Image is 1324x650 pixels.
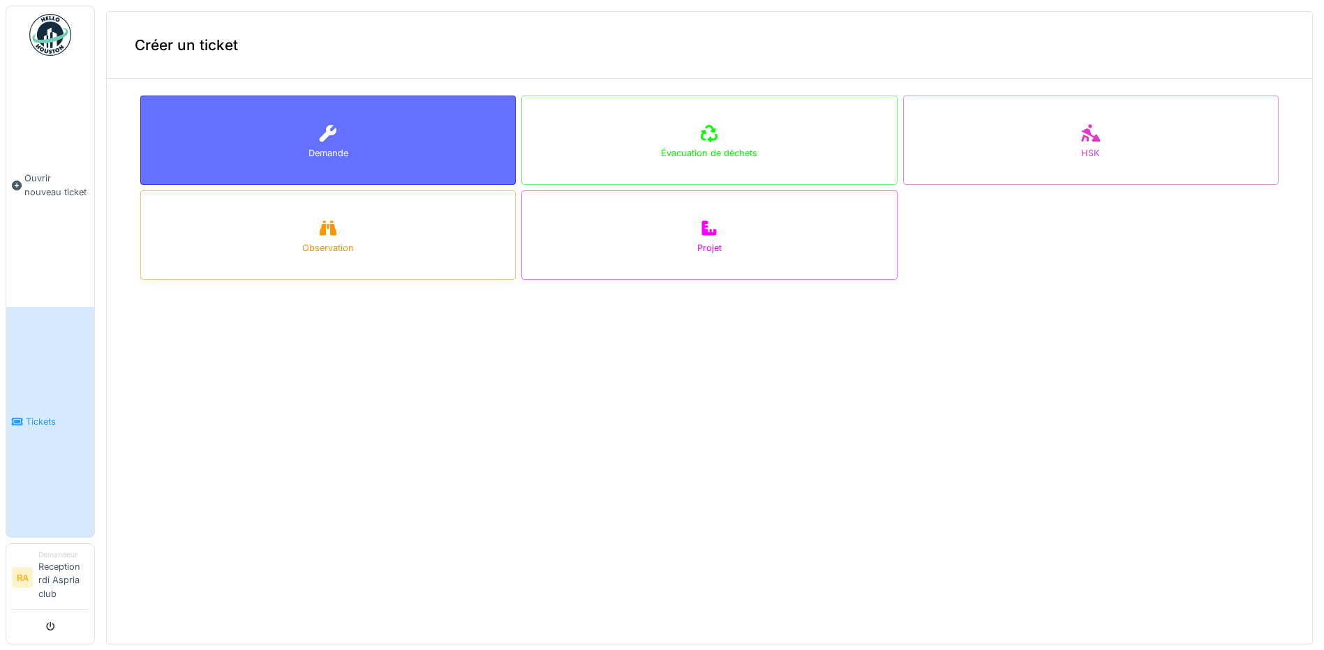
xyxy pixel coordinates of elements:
[38,550,89,560] div: Demandeur
[12,550,89,610] a: RA DemandeurReception rdi Aspria club
[107,12,1312,79] div: Créer un ticket
[6,63,94,307] a: Ouvrir nouveau ticket
[1081,146,1100,160] div: HSK
[24,172,89,198] span: Ouvrir nouveau ticket
[302,241,354,255] div: Observation
[38,550,89,606] li: Reception rdi Aspria club
[661,146,757,160] div: Évacuation de déchets
[6,307,94,537] a: Tickets
[308,146,348,160] div: Demande
[29,14,71,56] img: Badge_color-CXgf-gQk.svg
[26,415,89,428] span: Tickets
[12,567,33,588] li: RA
[697,241,722,255] div: Projet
